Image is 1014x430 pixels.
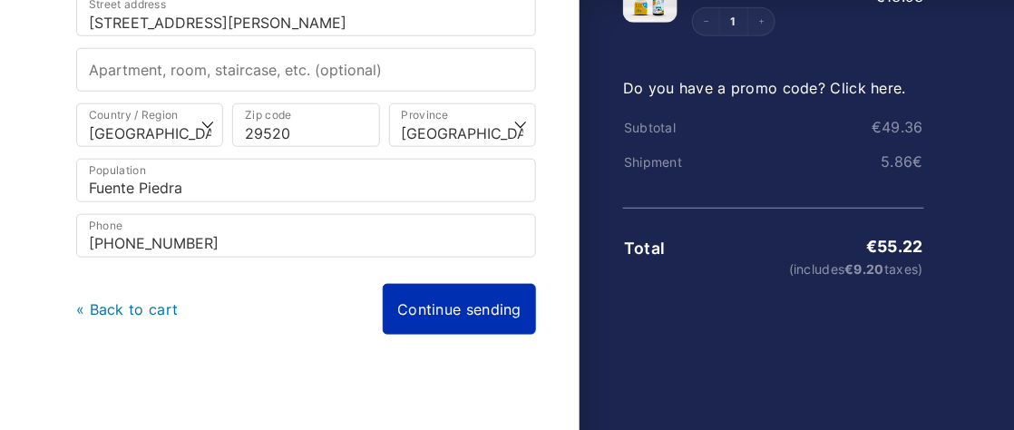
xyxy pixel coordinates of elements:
[623,79,906,97] a: Do you have a promo code? Click here.
[789,261,845,277] font: (includes
[878,237,924,256] font: 55.22
[76,300,178,318] a: « Back to cart
[882,118,924,136] font: 49.36
[624,239,666,258] font: Total
[693,8,720,35] button: Decrement
[624,120,676,135] font: Subtotal
[76,214,536,258] input: Phone
[232,103,379,147] input: Zip code
[76,48,536,92] input: Apartment, room, staircase, etc. (optional)
[854,261,884,277] font: 9.20
[76,159,536,202] input: Population
[731,15,736,28] font: 1
[884,261,923,277] font: taxes)
[383,284,536,335] a: Continue sending
[720,16,747,27] a: Edit
[747,8,775,35] button: Increase
[624,154,682,170] font: Shipment
[913,152,923,171] font: €
[866,237,877,256] font: €
[845,261,854,277] font: €
[881,152,912,171] font: 5.86
[872,118,882,136] font: €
